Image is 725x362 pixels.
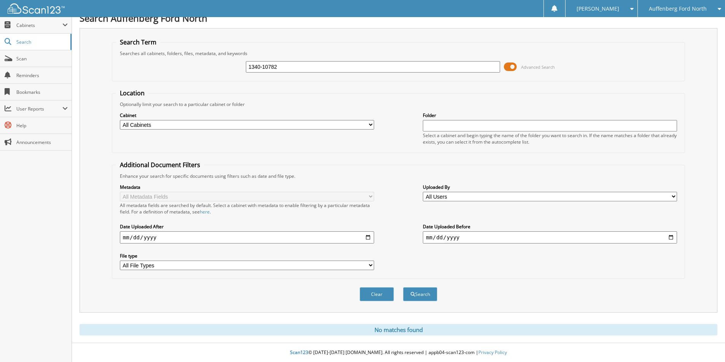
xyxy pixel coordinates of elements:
[116,89,148,97] legend: Location
[16,72,68,79] span: Reminders
[16,55,68,62] span: Scan
[423,112,677,119] label: Folder
[403,287,437,301] button: Search
[423,223,677,230] label: Date Uploaded Before
[16,22,62,28] span: Cabinets
[360,287,394,301] button: Clear
[120,184,374,190] label: Metadata
[116,161,204,169] legend: Additional Document Filters
[116,101,681,107] div: Optionally limit your search to a particular cabinet or folder
[290,349,308,356] span: Scan123
[577,6,619,11] span: [PERSON_NAME]
[120,253,374,259] label: File type
[116,50,681,57] div: Searches all cabinets, folders, files, metadata, and keywords
[120,112,374,119] label: Cabinet
[72,343,725,362] div: © [DATE]-[DATE] [DOMAIN_NAME]. All rights reserved | appb04-scan123-com |
[116,38,160,46] legend: Search Term
[16,89,68,95] span: Bookmarks
[120,231,374,243] input: start
[8,3,65,14] img: scan123-logo-white.svg
[80,324,717,335] div: No matches found
[423,231,677,243] input: end
[649,6,707,11] span: Auffenberg Ford North
[120,202,374,215] div: All metadata fields are searched by default. Select a cabinet with metadata to enable filtering b...
[200,209,210,215] a: here
[478,349,507,356] a: Privacy Policy
[16,139,68,145] span: Announcements
[16,39,67,45] span: Search
[423,184,677,190] label: Uploaded By
[16,106,62,112] span: User Reports
[16,122,68,129] span: Help
[521,64,555,70] span: Advanced Search
[80,12,717,24] h1: Search Auffenberg Ford North
[120,223,374,230] label: Date Uploaded After
[116,173,681,179] div: Enhance your search for specific documents using filters such as date and file type.
[423,132,677,145] div: Select a cabinet and begin typing the name of the folder you want to search in. If the name match...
